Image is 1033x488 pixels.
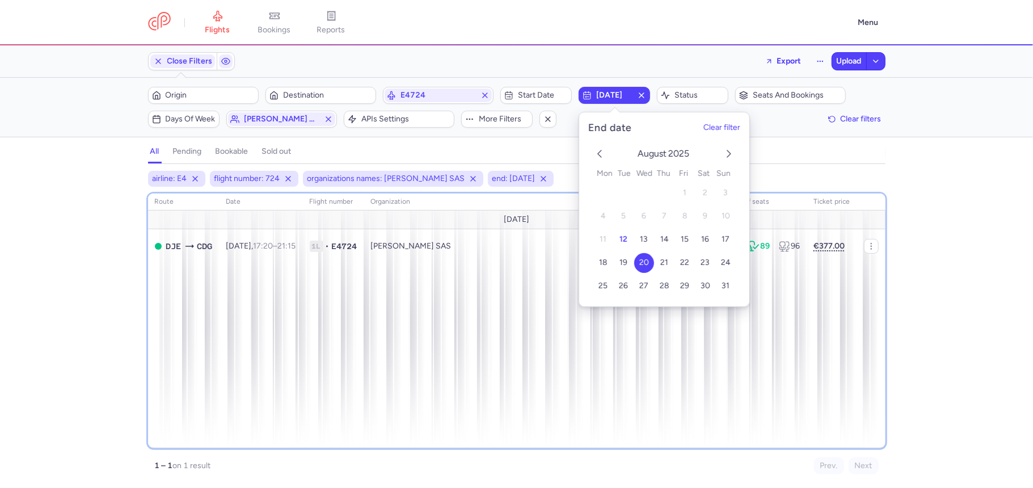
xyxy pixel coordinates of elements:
span: [DATE] [596,91,633,100]
button: Status [657,87,728,104]
td: [PERSON_NAME] SAS [364,229,656,263]
span: on 1 result [173,461,211,470]
button: 4 [593,207,613,226]
button: Destination [265,87,376,104]
button: More filters [461,111,533,128]
span: E4724 [332,241,357,252]
span: August [638,148,668,159]
button: Close Filters [149,53,217,70]
strong: 1 – 1 [155,461,173,470]
button: 5 [614,207,634,226]
button: Menu [851,12,886,33]
span: 4 [601,211,606,221]
span: OPEN [155,243,162,250]
span: Destination [283,91,372,100]
span: 12 [619,234,627,244]
span: Seats and bookings [753,91,842,100]
span: 16 [701,234,709,244]
span: 5 [621,211,626,221]
span: 29 [680,281,689,291]
span: APIs settings [361,115,450,124]
span: 17 [722,234,730,244]
button: 16 [695,230,715,250]
span: Status [674,91,724,100]
span: 10 [722,211,730,221]
button: Next [849,457,879,474]
span: flight number: 724 [214,173,280,184]
a: reports [303,10,360,35]
th: date [220,193,303,211]
button: 24 [716,253,736,273]
span: 1L [310,241,323,252]
button: 1 [675,183,695,203]
button: 25 [593,276,613,296]
a: CitizenPlane red outlined logo [148,12,171,33]
span: – [254,241,296,251]
span: Origin [166,91,255,100]
button: Seats and bookings [735,87,846,104]
button: [DATE] [579,87,650,104]
button: 26 [614,276,634,296]
span: 1 [683,188,686,197]
span: airline: E4 [153,173,187,184]
button: E4724 [383,87,494,104]
button: 13 [634,230,654,250]
span: 20 [639,258,649,267]
button: 7 [655,207,674,226]
span: 3 [723,188,728,197]
button: next month [722,147,736,163]
th: Flight number [303,193,364,211]
button: 18 [593,253,613,273]
span: flights [205,25,230,35]
span: Charles De Gaulle, Paris, France [197,240,213,253]
span: 7 [662,211,667,221]
button: 9 [695,207,715,226]
span: 22 [680,258,689,267]
button: 15 [675,230,695,250]
button: 23 [695,253,715,273]
button: APIs settings [344,111,454,128]
h5: End date [588,121,632,134]
button: 20 [634,253,654,273]
button: 8 [675,207,695,226]
span: E4724 [400,91,476,100]
span: bookings [258,25,291,35]
span: [DATE], [226,241,296,251]
time: 17:20 [254,241,273,251]
h4: all [150,146,159,157]
th: number of seats [711,193,807,211]
span: Export [777,57,802,65]
th: organization [364,193,656,211]
h4: bookable [216,146,248,157]
h4: pending [173,146,202,157]
span: 27 [639,281,648,291]
div: 89 [748,241,770,252]
span: 24 [721,258,731,267]
span: 28 [660,281,669,291]
button: 22 [675,253,695,273]
a: bookings [246,10,303,35]
button: 19 [614,253,634,273]
button: 17 [716,230,736,250]
span: 23 [701,258,710,267]
span: Upload [837,57,862,66]
span: end: [DATE] [492,173,536,184]
button: 6 [634,207,654,226]
span: 8 [682,211,688,221]
button: 30 [695,276,715,296]
button: 3 [716,183,736,203]
span: 30 [701,281,710,291]
span: 6 [642,211,646,221]
span: 13 [640,234,648,244]
button: Prev. [814,457,844,474]
button: Export [758,52,809,70]
button: 14 [655,230,674,250]
time: 21:15 [278,241,296,251]
span: organizations names: [PERSON_NAME] SAS [307,173,465,184]
span: 25 [598,281,608,291]
strong: €377.00 [814,241,845,251]
button: 2 [695,183,715,203]
a: flights [189,10,246,35]
span: 2025 [668,148,691,159]
span: 26 [619,281,628,291]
